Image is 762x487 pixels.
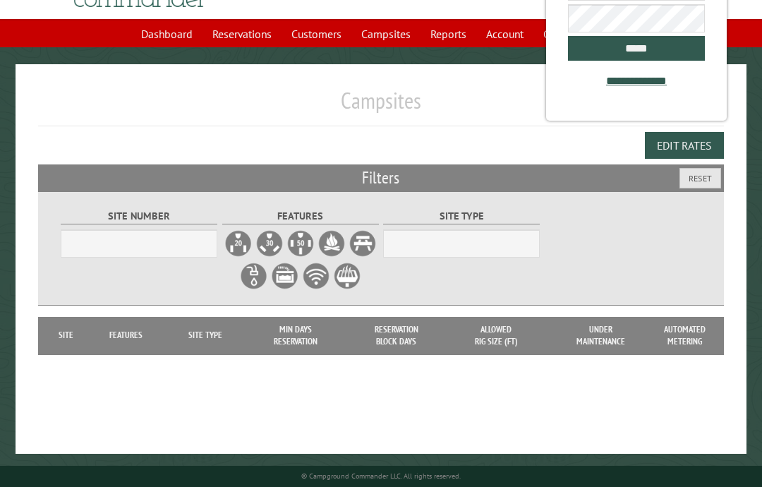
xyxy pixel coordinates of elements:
th: Min Days Reservation [246,317,346,354]
label: Grill [333,262,361,290]
button: Reset [679,168,721,188]
label: Features [222,208,379,224]
a: Communications [535,20,630,47]
a: Customers [283,20,350,47]
small: © Campground Commander LLC. All rights reserved. [301,471,461,481]
a: Account [478,20,532,47]
label: Sewer Hookup [271,262,299,290]
label: Firepit [317,229,346,258]
th: Automated metering [656,317,713,354]
th: Site [45,317,87,354]
label: Site Number [61,208,217,224]
h2: Filters [38,164,724,191]
a: Dashboard [133,20,201,47]
label: Picnic Table [349,229,377,258]
th: Under Maintenance [546,317,657,354]
label: Water Hookup [240,262,268,290]
label: 50A Electrical Hookup [286,229,315,258]
label: Site Type [383,208,540,224]
th: Reservation Block Days [346,317,447,354]
th: Site Type [165,317,246,354]
th: Features [87,317,166,354]
button: Edit Rates [645,132,724,159]
a: Campsites [353,20,419,47]
label: 30A Electrical Hookup [255,229,284,258]
label: WiFi Service [302,262,330,290]
a: Reservations [204,20,280,47]
label: 20A Electrical Hookup [224,229,253,258]
a: Reports [422,20,475,47]
th: Allowed Rig Size (ft) [447,317,545,354]
h1: Campsites [38,87,724,126]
